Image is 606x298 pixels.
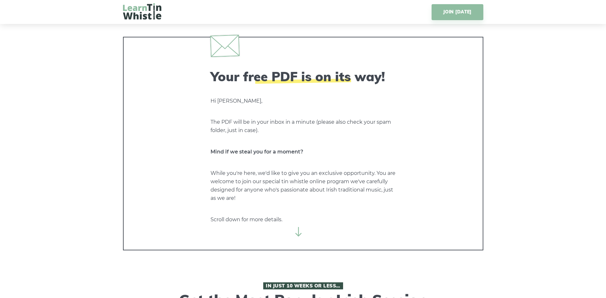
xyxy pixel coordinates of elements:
[210,35,239,57] img: envelope.svg
[123,3,161,20] img: LearnTinWhistle.com
[211,169,396,202] p: While you're here, we'd like to give you an exclusive opportunity. You are welcome to join our sp...
[211,118,396,135] p: The PDF will be in your inbox in a minute (please also check your spam folder, just in case).
[263,282,343,289] span: In Just 10 Weeks or Less…
[211,97,396,105] p: Hi [PERSON_NAME],
[211,216,396,224] p: Scroll down for more details.
[432,4,483,20] a: JOIN [DATE]
[211,69,396,84] h2: Your free PDF is on its way!
[211,149,303,155] strong: Mind if we steal you for a moment?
